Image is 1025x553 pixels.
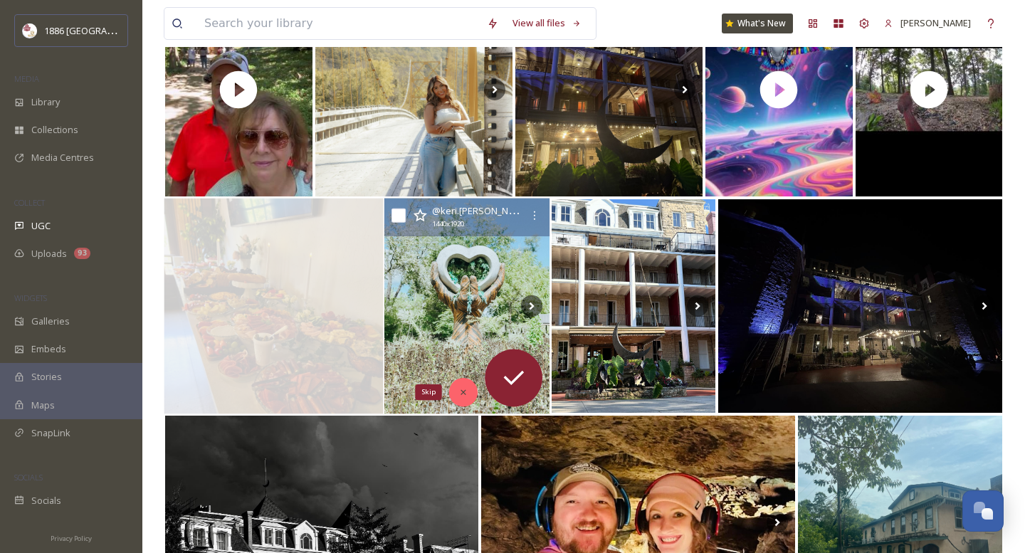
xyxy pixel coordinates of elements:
[31,426,70,440] span: SnapLink
[14,197,45,208] span: COLLECT
[432,219,464,230] span: 1440 x 1920
[962,490,1004,532] button: Open Chat
[552,199,715,413] img: The one where we stayed in a haunted hotel 👻🖤🫣#1886crescenthotel #eurekasprings
[31,247,67,260] span: Uploads
[505,9,589,37] a: View all files
[51,534,92,543] span: Privacy Policy
[31,123,78,137] span: Collections
[51,529,92,546] a: Privacy Policy
[197,8,480,39] input: Search your library
[14,293,47,303] span: WIDGETS
[31,95,60,109] span: Library
[31,399,55,412] span: Maps
[31,219,51,233] span: UGC
[718,199,1002,413] img: Survived the Crescent Hotel Ghost Tour… unless this is a ghost posting 👻 Historic hauntings, cree...
[44,23,157,37] span: 1886 [GEOGRAPHIC_DATA]
[23,23,37,38] img: logos.png
[74,248,90,259] div: 93
[31,315,70,328] span: Galleries
[722,14,793,33] a: What's New
[31,151,94,164] span: Media Centres
[14,73,39,84] span: MEDIA
[31,370,62,384] span: Stories
[14,472,43,483] span: SOCIALS
[416,384,442,401] div: Skip
[31,342,66,356] span: Embeds
[164,199,383,414] img: Our charcuterie grazing table this past weekend! #eurekasprings
[384,199,550,414] img: North West Arkansas, y’all. Who knew?? 🤩🤩🤩🤩
[877,9,978,37] a: [PERSON_NAME]
[432,204,530,217] span: @ keri.[PERSON_NAME]
[31,494,61,507] span: Socials
[900,16,971,29] span: [PERSON_NAME]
